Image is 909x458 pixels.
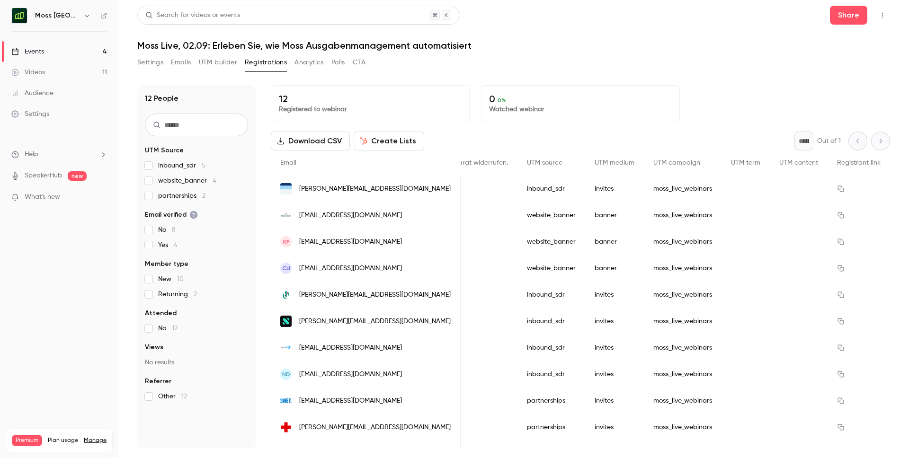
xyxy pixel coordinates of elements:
[585,361,644,388] div: invites
[145,377,171,386] span: Referrer
[644,414,722,440] div: moss_live_webinars
[644,388,722,414] div: moss_live_webinars
[517,361,585,388] div: inbound_sdr
[177,276,184,282] span: 10
[354,132,424,150] button: Create Lists
[158,324,178,333] span: No
[498,97,506,104] span: 0 %
[145,259,188,269] span: Member type
[517,255,585,282] div: website_banner
[644,202,722,229] div: moss_live_webinars
[585,308,644,335] div: invites
[517,414,585,440] div: partnerships
[595,159,634,166] span: UTM medium
[585,414,644,440] div: invites
[280,210,292,221] img: melchers.de
[644,335,722,361] div: moss_live_webinars
[299,370,402,379] span: [EMAIL_ADDRESS][DOMAIN_NAME]
[837,159,881,166] span: Registrant link
[158,161,205,170] span: inbound_sdr
[158,392,187,401] span: Other
[25,171,62,181] a: SpeakerHub
[299,343,402,353] span: [EMAIL_ADDRESS][DOMAIN_NAME]
[11,47,44,56] div: Events
[279,105,462,114] p: Registered to webinar
[11,150,107,159] li: help-dropdown-opener
[779,159,818,166] span: UTM content
[145,146,184,155] span: UTM Source
[199,55,237,70] button: UTM builder
[280,422,292,433] img: drk-hessen.de
[11,88,53,98] div: Audience
[11,68,45,77] div: Videos
[644,255,722,282] div: moss_live_webinars
[137,55,163,70] button: Settings
[653,159,700,166] span: UTM campaign
[517,202,585,229] div: website_banner
[585,335,644,361] div: invites
[158,274,184,284] span: New
[158,176,216,185] span: website_banner
[517,308,585,335] div: inbound_sdr
[517,335,585,361] div: inbound_sdr
[280,183,292,194] img: thieme.de
[279,93,462,105] p: 12
[25,192,60,202] span: What's new
[145,146,248,401] section: facet-groups
[280,342,292,353] img: oneserv.de
[158,191,205,201] span: partnerships
[517,229,585,255] div: website_banner
[145,93,178,104] h1: 12 People
[830,6,867,25] button: Share
[299,211,402,220] span: [EMAIL_ADDRESS][DOMAIN_NAME]
[644,282,722,308] div: moss_live_webinars
[158,290,197,299] span: Returning
[299,237,402,247] span: [EMAIL_ADDRESS][DOMAIN_NAME]
[299,317,451,326] span: [PERSON_NAME][EMAIL_ADDRESS][DOMAIN_NAME]
[585,202,644,229] div: banner
[145,308,177,318] span: Attended
[137,40,890,51] h1: Moss Live, 02.09: Erleben Sie, wie Moss Ausgabenmanagement automatisiert
[48,437,78,444] span: Plan usage
[331,55,345,70] button: Polls
[299,396,402,406] span: [EMAIL_ADDRESS][DOMAIN_NAME]
[280,395,292,406] img: 3net.de
[517,388,585,414] div: partnerships
[517,282,585,308] div: inbound_sdr
[585,255,644,282] div: banner
[145,343,163,352] span: Views
[145,10,240,20] div: Search for videos or events
[517,176,585,202] div: inbound_sdr
[280,289,292,300] img: ueberleben.org
[171,55,191,70] button: Emails
[280,316,292,327] img: scalable.capital
[213,177,216,184] span: 4
[299,290,451,300] span: [PERSON_NAME][EMAIL_ADDRESS][DOMAIN_NAME]
[145,358,248,367] p: No results
[299,184,451,194] span: [PERSON_NAME][EMAIL_ADDRESS][DOMAIN_NAME]
[644,176,722,202] div: moss_live_webinars
[644,229,722,255] div: moss_live_webinars
[12,8,27,23] img: Moss Deutschland
[245,55,287,70] button: Registrations
[158,225,176,235] span: No
[35,11,80,20] h6: Moss [GEOGRAPHIC_DATA]
[172,227,176,233] span: 8
[174,242,178,248] span: 4
[271,132,350,150] button: Download CSV
[489,93,672,105] p: 0
[299,264,402,273] span: [EMAIL_ADDRESS][DOMAIN_NAME]
[585,229,644,255] div: banner
[172,325,178,332] span: 12
[145,210,198,220] span: Email verified
[158,240,178,250] span: Yes
[11,109,49,119] div: Settings
[84,437,107,444] a: Manage
[181,393,187,400] span: 12
[282,370,290,379] span: ND
[202,162,205,169] span: 5
[353,55,365,70] button: CTA
[585,176,644,202] div: invites
[280,159,296,166] span: Email
[817,136,841,146] p: Out of 1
